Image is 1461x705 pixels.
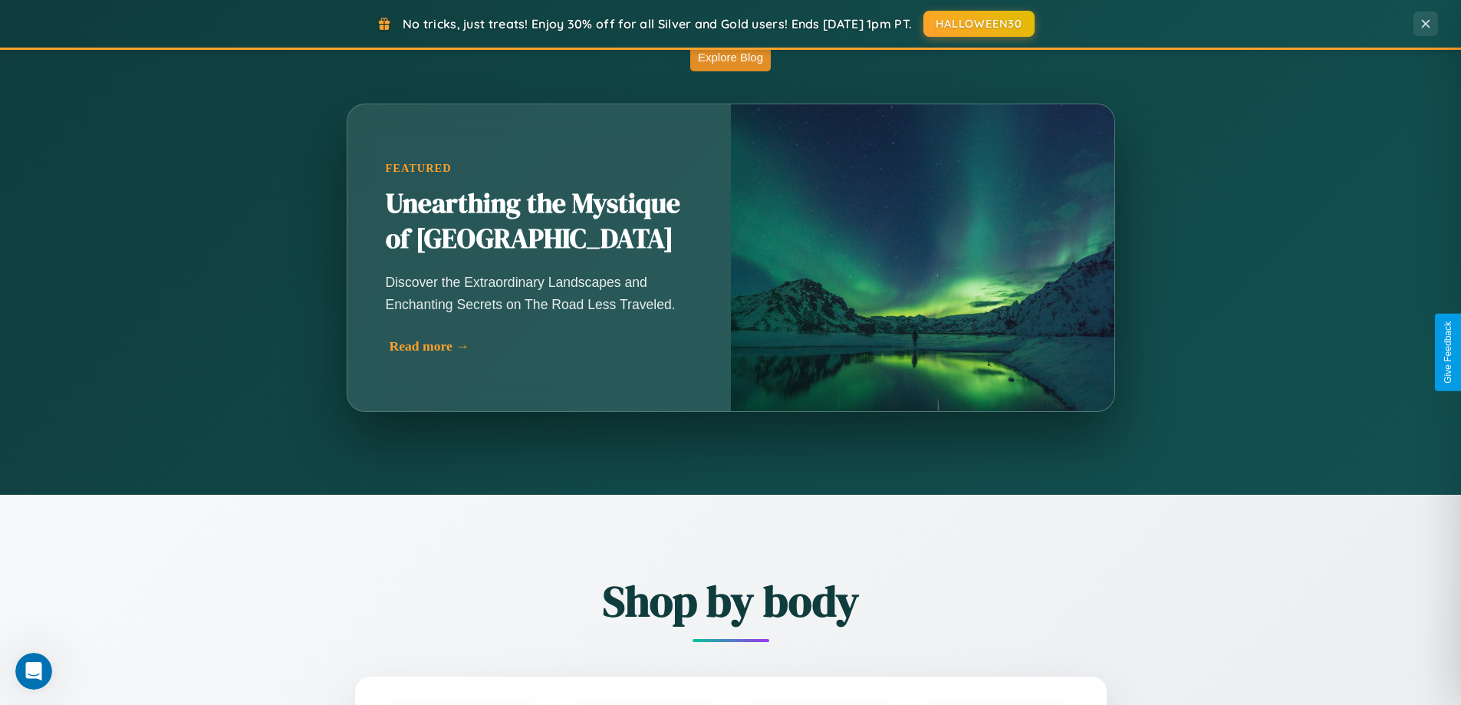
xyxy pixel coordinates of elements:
[386,186,693,257] h2: Unearthing the Mystique of [GEOGRAPHIC_DATA]
[386,162,693,175] div: Featured
[271,572,1191,631] h2: Shop by body
[15,653,52,690] iframe: Intercom live chat
[1443,321,1453,384] div: Give Feedback
[690,43,771,71] button: Explore Blog
[403,16,912,31] span: No tricks, just treats! Enjoy 30% off for all Silver and Gold users! Ends [DATE] 1pm PT.
[386,272,693,315] p: Discover the Extraordinary Landscapes and Enchanting Secrets on The Road Less Traveled.
[390,338,696,354] div: Read more →
[923,11,1035,37] button: HALLOWEEN30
